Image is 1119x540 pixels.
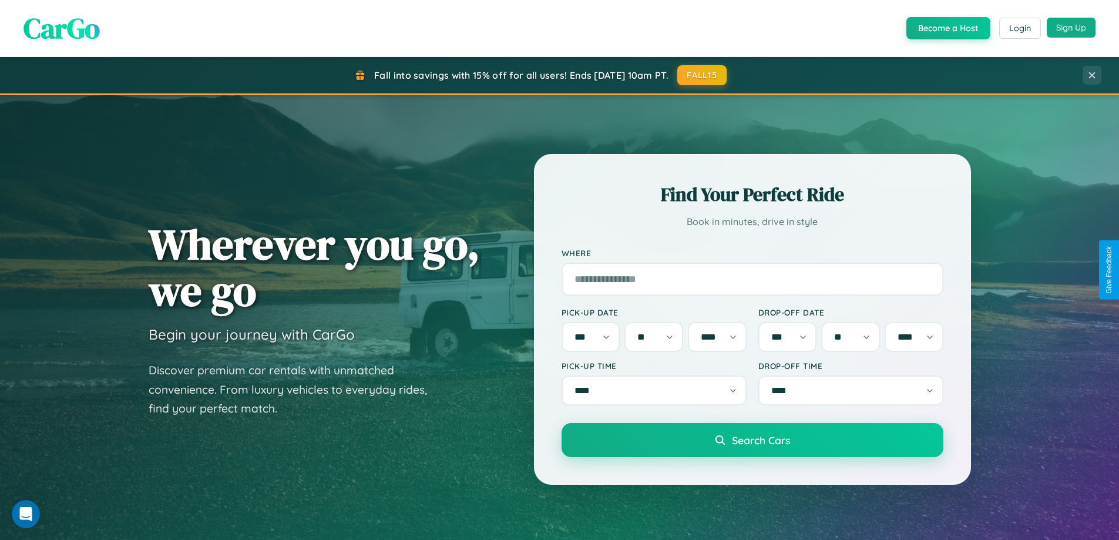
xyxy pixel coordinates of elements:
div: Give Feedback [1105,246,1113,294]
iframe: Intercom live chat [12,500,40,528]
button: Sign Up [1047,18,1096,38]
p: Discover premium car rentals with unmatched convenience. From luxury vehicles to everyday rides, ... [149,361,442,418]
label: Pick-up Time [562,361,747,371]
label: Where [562,248,943,258]
label: Drop-off Date [758,307,943,317]
label: Drop-off Time [758,361,943,371]
span: Fall into savings with 15% off for all users! Ends [DATE] 10am PT. [374,69,668,81]
h3: Begin your journey with CarGo [149,326,355,343]
h2: Find Your Perfect Ride [562,182,943,207]
h1: Wherever you go, we go [149,221,480,314]
button: FALL15 [677,65,727,85]
button: Become a Host [906,17,990,39]
p: Book in minutes, drive in style [562,213,943,230]
button: Search Cars [562,423,943,457]
label: Pick-up Date [562,307,747,317]
span: Search Cars [732,434,790,447]
span: CarGo [23,9,100,48]
button: Login [999,18,1041,39]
